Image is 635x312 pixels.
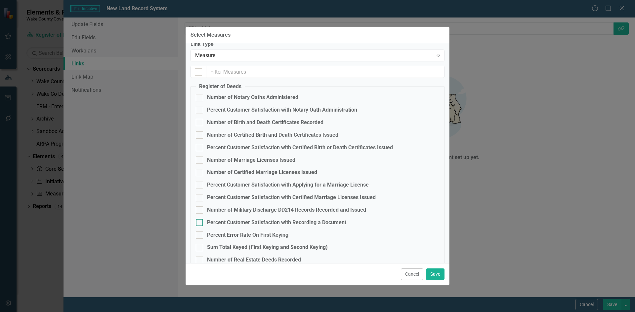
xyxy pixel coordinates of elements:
div: Number of Birth and Death Certificates Recorded [207,119,323,126]
button: Cancel [401,268,423,280]
div: Percent Customer Satisfaction with Applying for a Marriage License [207,181,369,189]
div: Percent Customer Satisfaction with Certified Birth or Death Certificates Issued [207,144,393,152]
div: Number of Certified Marriage Licenses Issued [207,169,317,176]
div: Percent Customer Satisfaction with Recording a Document [207,219,346,226]
div: Percent Customer Satisfaction with Notary Oath Administration [207,106,357,114]
div: Measure [195,52,433,59]
div: Number of Real Estate Deeds Recorded [207,256,301,264]
input: Filter Measures [206,66,444,78]
legend: Register of Deeds [196,83,245,90]
div: Percent Error Rate On First Keying [207,231,288,239]
div: Number of Notary Oaths Administered [207,94,298,101]
label: Link Type [190,41,444,48]
div: Percent Customer Satisfaction with Certified Marriage Licenses Issued [207,194,376,201]
div: Select Measures [190,32,231,38]
button: Save [426,268,444,280]
div: Number of Certified Birth and Death Certificates Issued [207,131,338,139]
div: Sum Total Keyed (First Keying and Second Keying) [207,244,328,251]
div: Number of Marriage Licenses Issued [207,156,295,164]
div: Number of Military Discharge DD214 Records Recorded and Issued [207,206,366,214]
